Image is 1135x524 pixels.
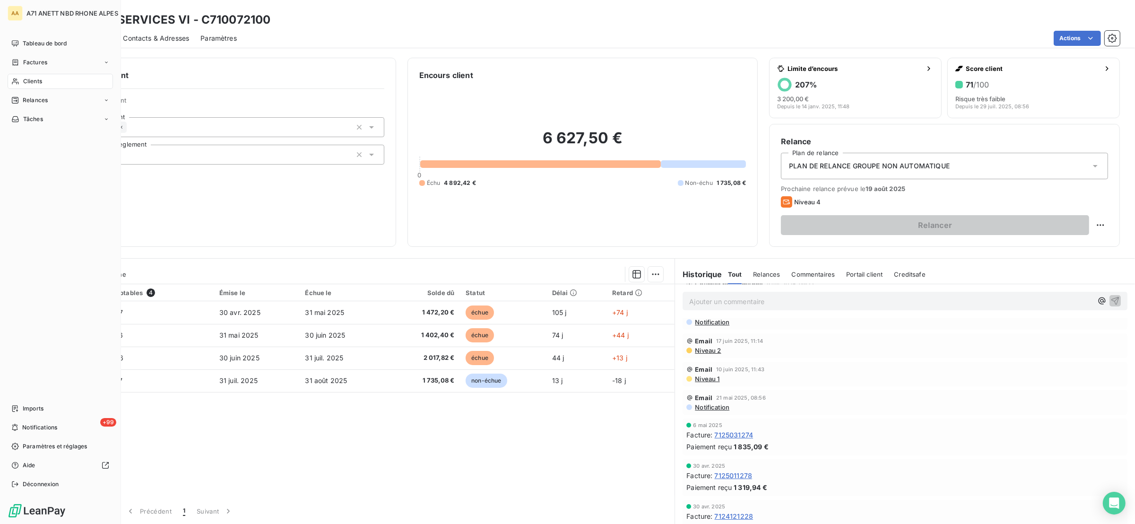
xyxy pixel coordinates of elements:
[392,289,454,297] div: Solde dû
[612,354,627,362] span: +13 j
[792,271,835,278] span: Commentaires
[191,501,239,521] button: Suivant
[693,463,725,469] span: 30 avr. 2025
[23,115,43,123] span: Tâches
[8,6,23,21] div: AA
[552,331,563,339] span: 74 j
[781,185,1108,192] span: Prochaine relance prévue le
[8,439,113,454] a: Paramètres et réglages
[686,442,732,452] span: Paiement reçu
[23,461,35,470] span: Aide
[219,289,294,297] div: Émise le
[685,179,713,187] span: Non-échu
[23,77,42,86] span: Clients
[686,511,712,521] span: Facture :
[200,34,237,43] span: Paramètres
[716,367,764,372] span: 10 juin 2025, 11:43
[8,458,113,473] a: Aide
[686,471,712,480] span: Facture :
[147,288,155,297] span: 4
[23,404,43,413] span: Imports
[716,395,766,401] span: 21 mai 2025, 08:56
[675,269,722,280] h6: Historique
[716,338,763,344] span: 17 juin 2025, 11:14
[392,308,454,317] span: 1 472,20 €
[788,65,921,72] span: Limite d’encours
[552,354,564,362] span: 44 j
[753,271,780,278] span: Relances
[183,507,185,516] span: 1
[466,351,494,365] span: échue
[695,366,712,373] span: Email
[23,39,67,48] span: Tableau de bord
[8,74,113,89] a: Clients
[894,271,926,278] span: Creditsafe
[866,185,905,192] span: 19 août 2025
[794,198,821,206] span: Niveau 4
[714,511,753,521] span: 7124121228
[120,501,177,521] button: Précédent
[23,96,48,105] span: Relances
[466,289,540,297] div: Statut
[552,308,567,316] span: 105 j
[777,95,809,103] span: 3 200,00 €
[83,11,270,28] h3: LYON SERVICES VI - C710072100
[177,501,191,521] button: 1
[781,215,1089,235] button: Relancer
[76,96,384,110] span: Propriétés Client
[1054,31,1101,46] button: Actions
[444,179,476,187] span: 4 892,42 €
[392,331,454,340] span: 1 402,40 €
[22,423,57,432] span: Notifications
[955,104,1029,109] span: Depuis le 29 juil. 2025, 08:56
[8,93,113,108] a: Relances
[781,136,1108,147] h6: Relance
[694,318,729,326] span: Notification
[219,308,260,316] span: 30 avr. 2025
[694,347,721,354] span: Niveau 2
[966,65,1100,72] span: Score client
[955,95,1005,103] span: Risque très faible
[695,337,712,345] span: Email
[419,129,746,157] h2: 6 627,50 €
[612,376,626,384] span: -18 j
[693,422,722,428] span: 6 mai 2025
[8,503,66,518] img: Logo LeanPay
[305,289,381,297] div: Échue le
[769,58,942,118] button: Limite d’encours207%3 200,00 €Depuis le 14 janv. 2025, 11:48
[686,482,732,492] span: Paiement reçu
[717,179,746,187] span: 1 735,08 €
[612,289,669,297] div: Retard
[305,354,344,362] span: 31 juil. 2025
[695,394,712,402] span: Email
[734,482,767,492] span: 1 319,94 €
[100,418,116,427] span: +99
[966,80,989,89] h6: 71
[694,403,729,411] span: Notification
[694,375,719,383] span: Niveau 1
[418,171,422,179] span: 0
[8,36,113,51] a: Tableau de bord
[466,374,507,388] span: non-échue
[846,271,883,278] span: Portail client
[714,430,753,440] span: 7125031274
[734,442,769,452] span: 1 835,09 €
[219,354,260,362] span: 30 juin 2025
[714,471,752,480] span: 7125011278
[795,80,817,89] h6: 207 %
[219,331,259,339] span: 31 mai 2025
[1103,492,1126,515] div: Open Intercom Messenger
[427,179,441,187] span: Échu
[392,353,454,363] span: 2 017,82 €
[789,161,950,171] span: PLAN DE RELANCE GROUPE NON AUTOMATIQUE
[57,70,384,81] h6: Informations client
[127,123,134,131] input: Ajouter une valeur
[8,401,113,416] a: Imports
[466,328,494,342] span: échue
[693,504,725,509] span: 30 avr. 2025
[973,80,989,89] span: /100
[23,442,87,451] span: Paramètres et réglages
[219,376,258,384] span: 31 juil. 2025
[8,112,113,127] a: Tâches
[686,430,712,440] span: Facture :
